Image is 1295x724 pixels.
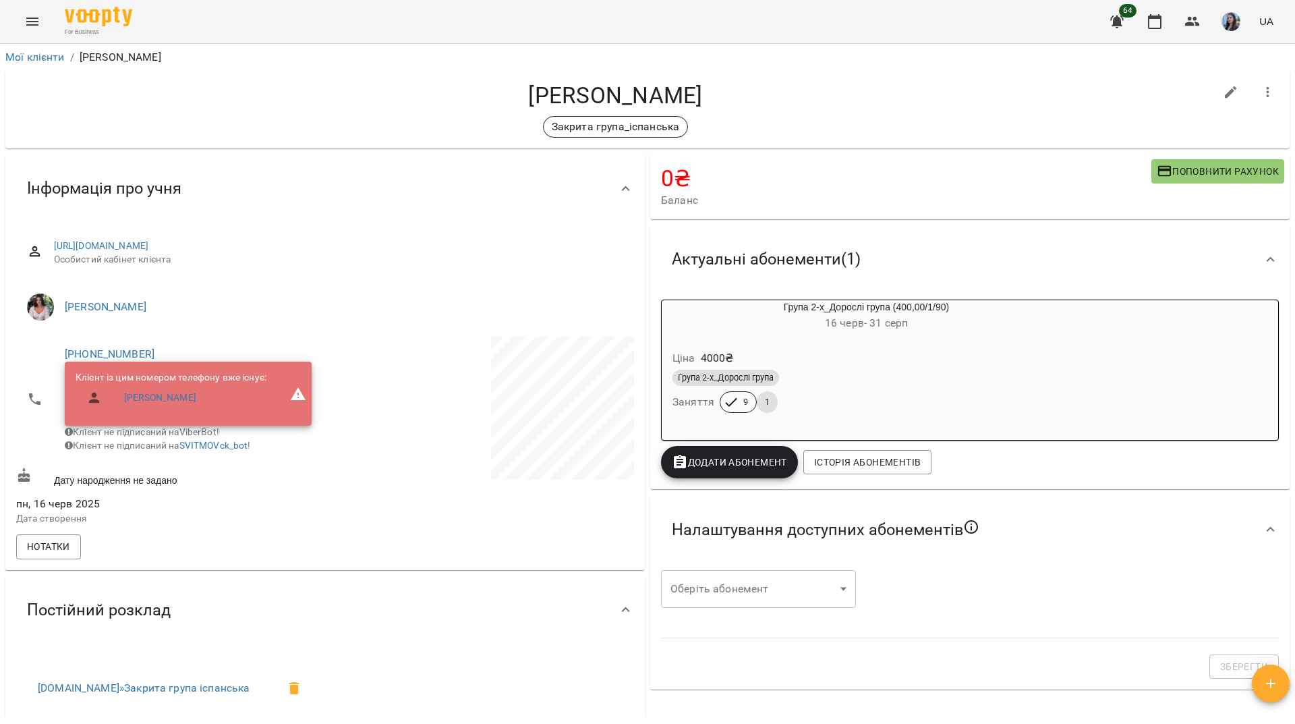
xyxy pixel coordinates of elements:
[5,49,1290,65] nav: breadcrumb
[672,349,695,368] h6: Ціна
[552,119,679,135] p: Закрита група_іспанська
[65,426,219,437] span: Клієнт не підписаний на ViberBot!
[672,393,714,412] h6: Заняття
[38,681,250,694] a: [DOMAIN_NAME]»Закрита група іспанська
[80,49,161,65] p: [PERSON_NAME]
[16,82,1215,109] h4: [PERSON_NAME]
[54,240,149,251] a: [URL][DOMAIN_NAME]
[650,225,1290,294] div: Актуальні абонементи(1)
[16,512,322,526] p: Дата створення
[27,178,181,199] span: Інформація про учня
[65,300,146,313] a: [PERSON_NAME]
[5,51,65,63] a: Мої клієнти
[278,672,310,704] span: Видалити клієнта з групи Закрита група_іспанська для курсу Закрита група іспанська ?
[1119,4,1136,18] span: 64
[16,534,81,559] button: Нотатки
[1221,12,1240,31] img: b6e1badff8a581c3b3d1def27785cccf.jpg
[70,49,74,65] li: /
[735,396,756,408] span: 9
[16,496,322,512] span: пн, 16 черв 2025
[65,28,132,36] span: For Business
[16,5,49,38] button: Menu
[27,600,171,621] span: Постійний розклад
[701,350,734,366] p: 4000 ₴
[672,249,861,270] span: Актуальні абонементи ( 1 )
[65,347,154,360] a: [PHONE_NUMBER]
[672,519,979,540] span: Налаштування доступних абонементів
[825,316,908,329] span: 16 черв - 31 серп
[27,294,54,321] img: Харченко Дар'я Вадимівна
[814,454,921,470] span: Історія абонементів
[662,300,1071,429] button: Група 2-х_Дорослі група (400,00/1/90)16 черв- 31 серпЦіна4000₴Група 2-х_Дорослі групаЗаняття91
[661,446,798,478] button: Додати Абонемент
[661,192,1151,208] span: Баланс
[661,570,856,608] div: ​
[65,7,132,26] img: Voopty Logo
[5,576,645,645] div: Постійний розклад
[65,440,251,451] span: Клієнт не підписаний на !
[13,465,325,490] div: Дату народження не задано
[757,396,778,408] span: 1
[803,450,931,474] button: Історія абонементів
[672,372,779,384] span: Група 2-х_Дорослі група
[672,454,787,470] span: Додати Абонемент
[1259,14,1273,28] span: UA
[661,165,1151,192] h4: 0 ₴
[1151,159,1284,184] button: Поповнити рахунок
[963,519,979,535] svg: Якщо не обрано жодного, клієнт зможе побачити всі публічні абонементи
[1157,163,1279,179] span: Поповнити рахунок
[650,495,1290,565] div: Налаштування доступних абонементів
[5,154,645,223] div: Інформація про учня
[1254,9,1279,34] button: UA
[179,440,248,451] a: SVITMOVck_bot
[76,371,266,416] ul: Клієнт із цим номером телефону вже існує:
[124,391,196,405] a: [PERSON_NAME]
[543,116,688,138] div: Закрита група_іспанська
[662,300,1071,333] div: Група 2-х_Дорослі група (400,00/1/90)
[27,538,70,555] span: Нотатки
[54,253,623,267] span: Особистий кабінет клієнта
